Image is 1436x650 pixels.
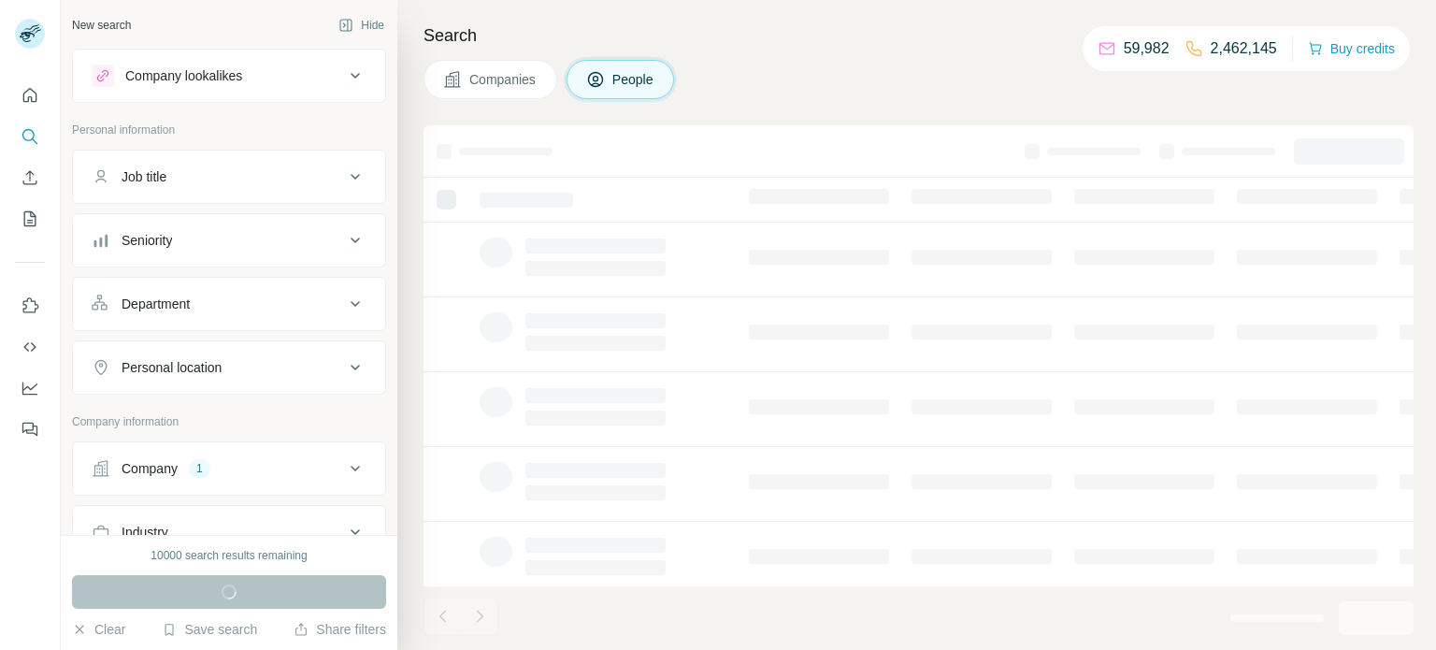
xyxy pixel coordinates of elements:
[15,289,45,323] button: Use Surfe on LinkedIn
[189,460,210,477] div: 1
[125,66,242,85] div: Company lookalikes
[15,120,45,153] button: Search
[73,53,385,98] button: Company lookalikes
[122,459,178,478] div: Company
[73,446,385,491] button: Company1
[15,371,45,405] button: Dashboard
[122,523,168,542] div: Industry
[15,79,45,112] button: Quick start
[325,11,397,39] button: Hide
[122,167,166,186] div: Job title
[612,70,655,89] span: People
[73,218,385,263] button: Seniority
[15,412,45,446] button: Feedback
[73,282,385,326] button: Department
[469,70,538,89] span: Companies
[122,231,172,250] div: Seniority
[73,154,385,199] button: Job title
[151,547,307,564] div: 10000 search results remaining
[162,620,257,639] button: Save search
[122,358,222,377] div: Personal location
[424,22,1414,49] h4: Search
[72,122,386,138] p: Personal information
[15,202,45,236] button: My lists
[15,161,45,195] button: Enrich CSV
[122,295,190,313] div: Department
[73,345,385,390] button: Personal location
[72,413,386,430] p: Company information
[294,620,386,639] button: Share filters
[1124,37,1170,60] p: 59,982
[1211,37,1277,60] p: 2,462,145
[73,510,385,555] button: Industry
[1308,36,1395,62] button: Buy credits
[72,620,125,639] button: Clear
[15,330,45,364] button: Use Surfe API
[72,17,131,34] div: New search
